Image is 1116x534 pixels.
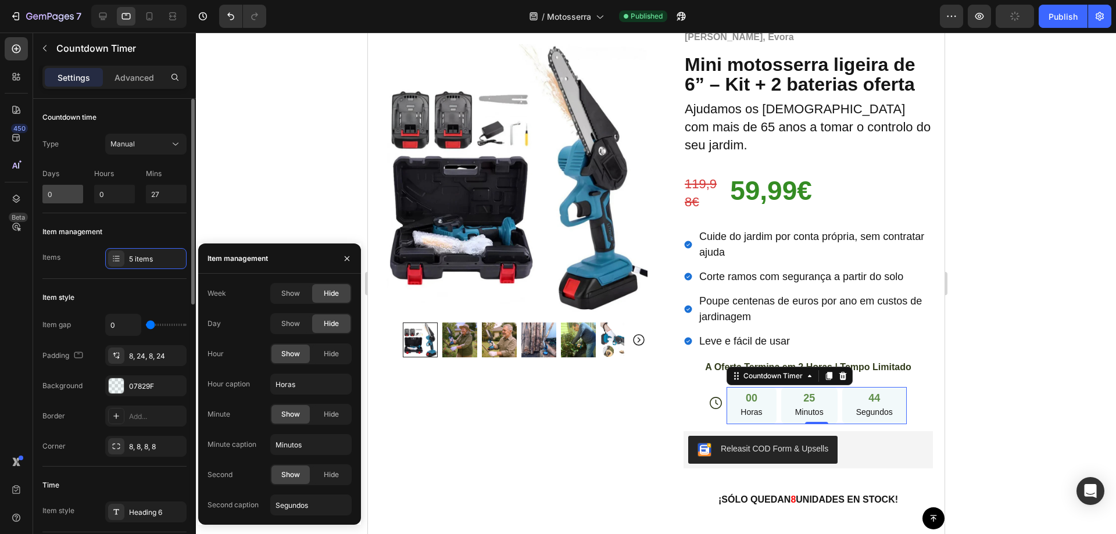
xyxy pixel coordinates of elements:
p: Horas [373,372,394,387]
p: Segundos [488,372,525,387]
span: Manual [110,139,135,148]
button: Releasit COD Form & Upsells [320,403,470,431]
span: Hide [324,409,339,420]
div: 8, 24, 8, 24 [129,351,184,361]
span: Hide [324,318,339,329]
span: Show [281,470,300,480]
div: Second [208,470,233,480]
div: 5 items [129,254,184,264]
span: Hide [324,470,339,480]
p: Settings [58,71,90,84]
span: Show [281,349,300,359]
div: Background [42,381,83,391]
span: Hide [324,349,339,359]
p: Advanced [115,71,154,84]
div: Type [42,139,59,149]
div: 25 [427,359,456,372]
iframe: Design area [368,33,945,534]
div: Hour caption [208,379,250,389]
s: 119,98€ [317,144,349,177]
div: Countdown Timer [373,338,437,349]
p: 7 [76,9,81,23]
strong: 8 [423,462,428,472]
div: Undo/Redo [219,5,266,28]
strong: 59,99€ [362,143,444,173]
span: Leve e fácil de usar [331,303,422,314]
button: 7 [5,5,87,28]
div: Heading 6 [129,507,184,518]
div: 44 [488,359,525,372]
div: Item style [42,506,74,516]
div: Item style [42,292,74,303]
p: Mins [146,169,187,179]
span: Motosserra [547,10,591,23]
div: Item management [208,253,268,264]
p: Minutos [427,372,456,387]
span: Show [281,288,300,299]
div: Second caption [208,500,259,510]
div: Minute [208,409,230,420]
img: CKKYs5695_ICEAE=.webp [330,410,344,424]
div: Items [42,252,60,263]
span: Show [281,409,300,420]
strong: UNIDADES EN STOCK! [428,462,530,472]
strong: ¡SÓLO QUEDAN [350,462,423,472]
span: Corte ramos com segurança a partir do solo [331,238,535,250]
div: Border [42,411,65,421]
div: Item gap [42,320,71,330]
p: Countdown Timer [56,41,182,55]
p: Days [42,169,83,179]
div: Corner [42,441,66,451]
div: 8, 8, 8, 8 [129,442,184,452]
div: Item management [42,227,102,237]
div: Publish [1049,10,1078,23]
button: Publish [1039,5,1088,28]
div: Padding [42,348,85,364]
span: Poupe centenas de euros por ano em custos de jardinagem [331,263,554,290]
span: Cuide do jardim por conta própria, sem contratar ajuda [331,198,556,225]
button: Manual [105,134,187,155]
div: Beta [9,213,28,222]
span: Published [631,11,663,21]
div: Countdown time [42,112,96,123]
strong: Mini motosserra ligeira de 6” – Kit + 2 baterias oferta [317,21,548,63]
span: Hide [324,288,339,299]
input: Auto [106,314,141,335]
div: 450 [11,124,28,133]
div: Rich Text Editor. Editing area: main [316,330,565,342]
span: Show [281,318,300,329]
p: Hours [94,169,135,179]
div: 00 [373,359,394,372]
div: Hour [208,349,224,359]
div: Releasit COD Form & Upsells [353,410,460,422]
span: A Oferta Termina em 2 Horas | Tempo Limitado [337,329,543,339]
div: Open Intercom Messenger [1076,477,1104,505]
div: 07829F [129,381,184,392]
div: Time [42,480,59,490]
div: Day [208,318,221,329]
span: Ajudamos os [DEMOGRAPHIC_DATA] com mais de 65 anos a tomar o controlo do seu jardim. [317,69,563,120]
span: / [542,10,545,23]
div: Add... [129,411,184,422]
div: Minute caption [208,439,256,450]
div: Week [208,288,226,299]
